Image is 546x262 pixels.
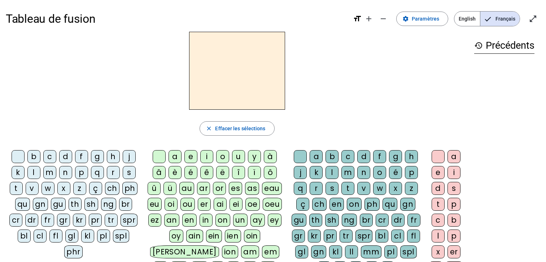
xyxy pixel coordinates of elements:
div: kl [81,230,94,243]
div: pl [97,230,110,243]
div: q [91,166,104,179]
mat-icon: remove [379,14,388,23]
div: l [326,166,338,179]
div: gu [51,198,66,211]
div: on [347,198,362,211]
div: d [59,150,72,163]
div: p [447,230,460,243]
button: Diminuer la taille de la police [376,12,390,26]
div: r [310,182,323,195]
div: oy [169,230,183,243]
div: es [229,182,242,195]
div: l [27,166,40,179]
div: sh [325,214,339,227]
div: gn [400,198,415,211]
div: gl [295,245,308,258]
div: oin [244,230,261,243]
div: en [329,198,344,211]
div: th [69,198,82,211]
div: n [357,166,370,179]
div: kr [308,230,321,243]
div: tr [340,230,353,243]
div: k [310,166,323,179]
div: b [326,150,338,163]
div: w [42,182,54,195]
span: English [454,12,480,26]
div: c [341,150,354,163]
div: n [59,166,72,179]
div: é [389,166,402,179]
div: qu [15,198,30,211]
mat-icon: format_size [353,14,362,23]
div: au [179,182,194,195]
div: er [447,245,460,258]
div: th [309,214,322,227]
div: ain [186,230,203,243]
div: un [233,214,248,227]
div: â [153,166,166,179]
div: fl [407,230,420,243]
div: é [184,166,197,179]
div: b [27,150,40,163]
div: ar [197,182,210,195]
div: dr [25,214,38,227]
div: ei [230,198,243,211]
div: ai [214,198,227,211]
div: oi [165,198,178,211]
div: q [294,182,307,195]
div: a [447,150,460,163]
div: sh [84,198,98,211]
div: p [75,166,88,179]
div: spr [355,230,373,243]
div: am [241,245,259,258]
div: m [341,166,354,179]
div: mm [361,245,381,258]
div: ion [222,245,239,258]
div: ng [101,198,116,211]
div: kl [329,245,342,258]
div: ch [105,182,119,195]
div: t [10,182,23,195]
div: fr [41,214,54,227]
mat-icon: history [474,41,483,50]
div: d [432,182,445,195]
div: br [360,214,373,227]
div: cr [376,214,389,227]
div: s [447,182,460,195]
div: an [164,214,179,227]
div: è [169,166,182,179]
div: gr [57,214,70,227]
div: i [447,166,460,179]
div: x [432,245,445,258]
div: z [73,182,86,195]
div: h [405,150,418,163]
div: ph [364,198,380,211]
div: qu [383,198,397,211]
button: Effacer les sélections [200,121,274,136]
div: s [123,166,136,179]
div: g [389,150,402,163]
div: j [294,166,307,179]
div: x [57,182,70,195]
div: a [310,150,323,163]
div: p [447,198,460,211]
div: gl [65,230,78,243]
div: ey [268,214,281,227]
div: pr [89,214,102,227]
div: bl [375,230,388,243]
div: l [432,230,445,243]
div: a [169,150,182,163]
div: e [432,166,445,179]
div: j [123,150,136,163]
div: ou [180,198,195,211]
div: i [200,150,213,163]
div: f [75,150,88,163]
div: ay [250,214,265,227]
div: û [148,182,161,195]
div: ien [225,230,241,243]
div: ë [216,166,229,179]
div: d [357,150,370,163]
button: Augmenter la taille de la police [362,12,376,26]
div: r [107,166,120,179]
div: kr [73,214,86,227]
